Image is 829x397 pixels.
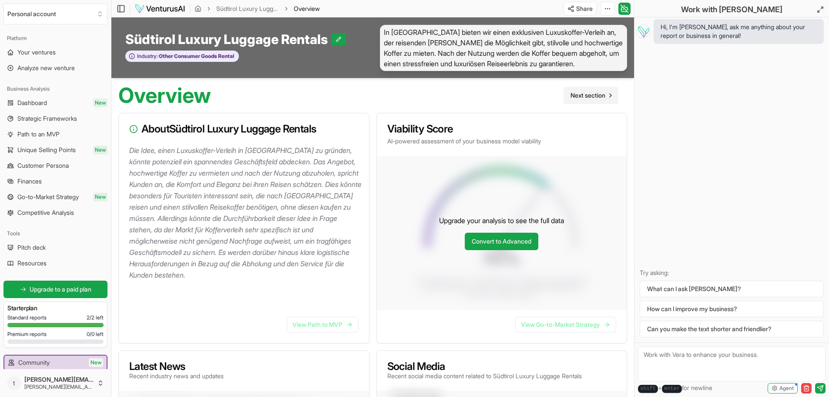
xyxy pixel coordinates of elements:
[3,143,107,157] a: Unique Selling PointsNew
[87,331,104,338] span: 0 / 0 left
[387,124,617,134] h3: Viability Score
[18,358,50,367] span: Community
[17,98,47,107] span: Dashboard
[158,53,234,60] span: Other Consumer Goods Rental
[24,376,94,383] span: [PERSON_NAME][EMAIL_ADDRESS][DOMAIN_NAME]
[93,193,107,201] span: New
[564,87,618,104] nav: pagination
[661,23,817,40] span: Hi, I'm [PERSON_NAME], ask me anything about your report or business in general!
[3,256,107,270] a: Resources
[17,48,56,57] span: Your ventures
[768,383,798,394] button: Agent
[7,331,47,338] span: Premium reports
[17,64,75,72] span: Analyze new venture
[564,2,597,16] button: Share
[662,385,682,393] kbd: enter
[30,285,91,294] span: Upgrade to a paid plan
[380,25,628,71] span: In [GEOGRAPHIC_DATA] bieten wir einen exklusiven Luxuskoffer-Verleih an, der reisenden [PERSON_NA...
[640,321,824,337] button: Can you make the text shorter and friendlier?
[195,4,320,13] nav: breadcrumb
[779,385,794,392] span: Agent
[129,361,224,372] h3: Latest News
[17,243,46,252] span: Pitch deck
[17,259,47,268] span: Resources
[7,304,104,312] h3: Starter plan
[387,361,582,372] h3: Social Media
[17,130,60,139] span: Path to an MVP
[3,3,107,24] button: Select an organization
[93,98,107,107] span: New
[17,193,79,201] span: Go-to-Market Strategy
[3,206,107,220] a: Competitive Analysis
[3,373,107,394] button: t[PERSON_NAME][EMAIL_ADDRESS][DOMAIN_NAME][PERSON_NAME][EMAIL_ADDRESS][DOMAIN_NAME]
[636,24,650,38] img: Vera
[3,190,107,204] a: Go-to-Market StrategyNew
[125,31,331,47] span: Südtirol Luxury Luggage Rentals
[3,31,107,45] div: Platform
[3,281,107,298] a: Upgrade to a paid plan
[4,356,107,370] a: CommunityNew
[17,208,74,217] span: Competitive Analysis
[17,177,42,186] span: Finances
[387,137,617,146] p: AI-powered assessment of your business model viability
[640,281,824,297] button: What can I ask [PERSON_NAME]?
[3,112,107,126] a: Strategic Frameworks
[681,3,782,16] h2: Work with [PERSON_NAME]
[129,124,359,134] h3: About Südtirol Luxury Luggage Rentals
[137,53,158,60] span: Industry:
[216,4,279,13] a: Südtirol Luxury Luggage Rentals
[3,82,107,96] div: Business Analysis
[118,85,211,106] h1: Overview
[87,314,104,321] span: 2 / 2 left
[125,51,239,62] button: Industry:Other Consumer Goods Rental
[640,301,824,317] button: How can I improve my business?
[3,241,107,254] a: Pitch deck
[465,233,538,250] a: Convert to Advanced
[17,146,76,154] span: Unique Selling Points
[129,145,362,281] p: Die Idee, einen Luxuskoffer-Verleih in [GEOGRAPHIC_DATA] zu gründen, könnte potenziell ein spanne...
[3,174,107,188] a: Finances
[7,314,47,321] span: Standard reports
[17,114,77,123] span: Strategic Frameworks
[287,317,359,333] a: View Path to MVP
[515,317,616,333] a: View Go-to-Market Strategy
[17,161,69,170] span: Customer Persona
[3,45,107,59] a: Your ventures
[134,3,185,14] img: logo
[640,268,824,277] p: Try asking:
[294,4,320,13] span: Overview
[89,358,103,367] span: New
[638,385,658,393] kbd: shift
[571,91,605,100] span: Next section
[439,215,564,226] p: Upgrade your analysis to see the full data
[3,159,107,173] a: Customer Persona
[387,372,582,380] p: Recent social media content related to Südtirol Luxury Luggage Rentals
[3,96,107,110] a: DashboardNew
[3,127,107,141] a: Path to an MVP
[93,146,107,154] span: New
[129,372,224,380] p: Recent industry news and updates
[24,383,94,390] span: [PERSON_NAME][EMAIL_ADDRESS][DOMAIN_NAME]
[576,4,593,13] span: Share
[3,61,107,75] a: Analyze new venture
[564,87,618,104] a: Go to next page
[7,376,21,390] span: t
[3,227,107,241] div: Tools
[638,383,712,393] span: + for newline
